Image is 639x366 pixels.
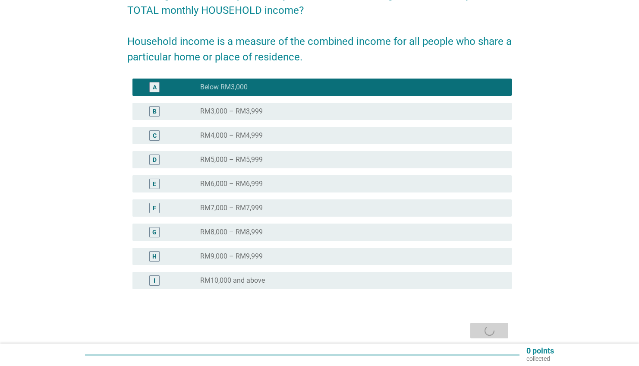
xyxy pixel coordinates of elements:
label: RM4,000 – RM4,999 [200,131,263,140]
div: I [154,276,155,285]
label: RM6,000 – RM6,999 [200,180,263,188]
div: E [153,180,156,189]
p: 0 points [526,347,554,355]
label: RM5,000 – RM5,999 [200,155,263,164]
p: collected [526,355,554,363]
label: RM10,000 and above [200,276,265,285]
div: A [153,83,157,92]
label: Below RM3,000 [200,83,248,91]
label: RM3,000 – RM3,999 [200,107,263,116]
div: B [153,107,157,116]
label: RM7,000 – RM7,999 [200,204,263,212]
label: RM9,000 – RM9,999 [200,252,263,261]
div: H [152,252,157,261]
div: C [153,131,157,140]
div: D [153,155,157,164]
div: F [153,204,156,213]
label: RM8,000 – RM8,999 [200,228,263,237]
div: G [152,228,157,237]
